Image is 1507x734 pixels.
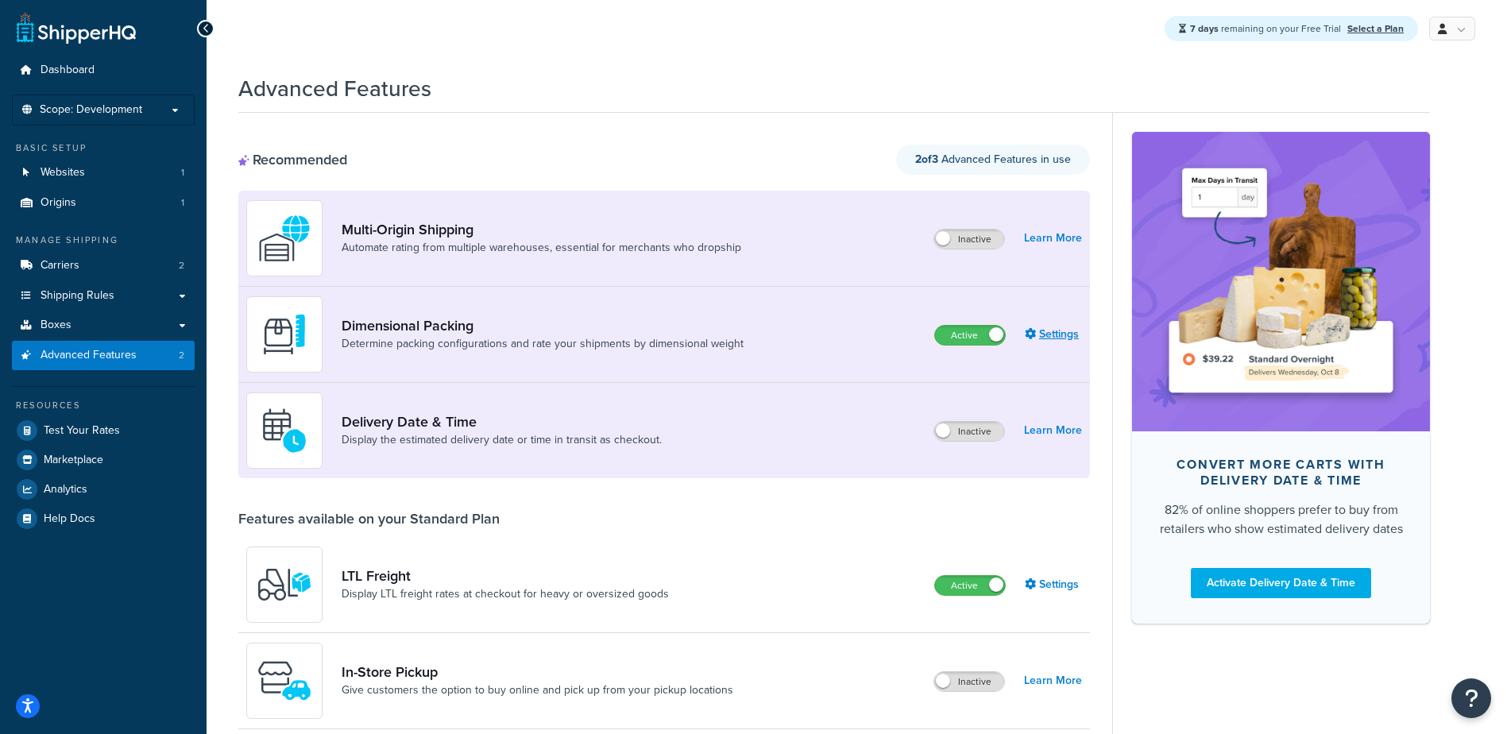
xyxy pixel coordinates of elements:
[12,141,195,155] div: Basic Setup
[934,230,1004,249] label: Inactive
[12,475,195,504] a: Analytics
[342,432,662,448] a: Display the estimated delivery date or time in transit as checkout.
[342,682,733,698] a: Give customers the option to buy online and pick up from your pickup locations
[12,251,195,280] a: Carriers2
[12,188,195,218] a: Origins1
[257,653,312,709] img: wfgcfpwTIucLEAAAAASUVORK5CYII=
[257,307,312,362] img: DTVBYsAAAAAASUVORK5CYII=
[12,446,195,474] a: Marketplace
[342,413,662,431] a: Delivery Date & Time
[1451,678,1491,718] button: Open Resource Center
[12,188,195,218] li: Origins
[40,103,142,117] span: Scope: Development
[1190,21,1343,36] span: remaining on your Free Trial
[44,454,103,467] span: Marketplace
[12,341,195,370] a: Advanced Features2
[342,663,733,681] a: In-Store Pickup
[1024,227,1082,249] a: Learn More
[12,251,195,280] li: Carriers
[342,567,669,585] a: LTL Freight
[41,64,95,77] span: Dashboard
[1024,670,1082,692] a: Learn More
[934,422,1004,441] label: Inactive
[12,341,195,370] li: Advanced Features
[238,151,347,168] div: Recommended
[1156,156,1406,407] img: feature-image-ddt-36eae7f7280da8017bfb280eaccd9c446f90b1fe08728e4019434db127062ab4.png
[342,336,744,352] a: Determine packing configurations and rate your shipments by dimensional weight
[41,289,114,303] span: Shipping Rules
[342,586,669,602] a: Display LTL freight rates at checkout for heavy or oversized goods
[1191,568,1371,598] a: Activate Delivery Date & Time
[935,326,1005,345] label: Active
[1157,457,1405,489] div: Convert more carts with delivery date & time
[12,56,195,85] a: Dashboard
[41,166,85,180] span: Websites
[12,416,195,445] a: Test Your Rates
[1190,21,1219,36] strong: 7 days
[12,158,195,187] a: Websites1
[44,512,95,526] span: Help Docs
[44,483,87,496] span: Analytics
[41,349,137,362] span: Advanced Features
[179,259,184,272] span: 2
[342,317,744,334] a: Dimensional Packing
[935,576,1005,595] label: Active
[238,510,500,527] div: Features available on your Standard Plan
[41,259,79,272] span: Carriers
[1025,323,1082,346] a: Settings
[915,151,938,168] strong: 2 of 3
[12,504,195,533] a: Help Docs
[12,281,195,311] a: Shipping Rules
[181,196,184,210] span: 1
[179,349,184,362] span: 2
[41,196,76,210] span: Origins
[12,311,195,340] a: Boxes
[1024,419,1082,442] a: Learn More
[12,158,195,187] li: Websites
[342,240,741,256] a: Automate rating from multiple warehouses, essential for merchants who dropship
[238,73,431,104] h1: Advanced Features
[257,403,312,458] img: gfkeb5ejjkALwAAAABJRU5ErkJggg==
[12,234,195,247] div: Manage Shipping
[44,424,120,438] span: Test Your Rates
[915,151,1071,168] span: Advanced Features in use
[1157,500,1405,539] div: 82% of online shoppers prefer to buy from retailers who show estimated delivery dates
[257,557,312,612] img: y79ZsPf0fXUFUhFXDzUgf+ktZg5F2+ohG75+v3d2s1D9TjoU8PiyCIluIjV41seZevKCRuEjTPPOKHJsQcmKCXGdfprl3L4q7...
[41,319,71,332] span: Boxes
[1347,21,1404,36] a: Select a Plan
[12,399,195,412] div: Resources
[934,672,1004,691] label: Inactive
[257,211,312,266] img: WatD5o0RtDAAAAAElFTkSuQmCC
[181,166,184,180] span: 1
[342,221,741,238] a: Multi-Origin Shipping
[1025,574,1082,596] a: Settings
